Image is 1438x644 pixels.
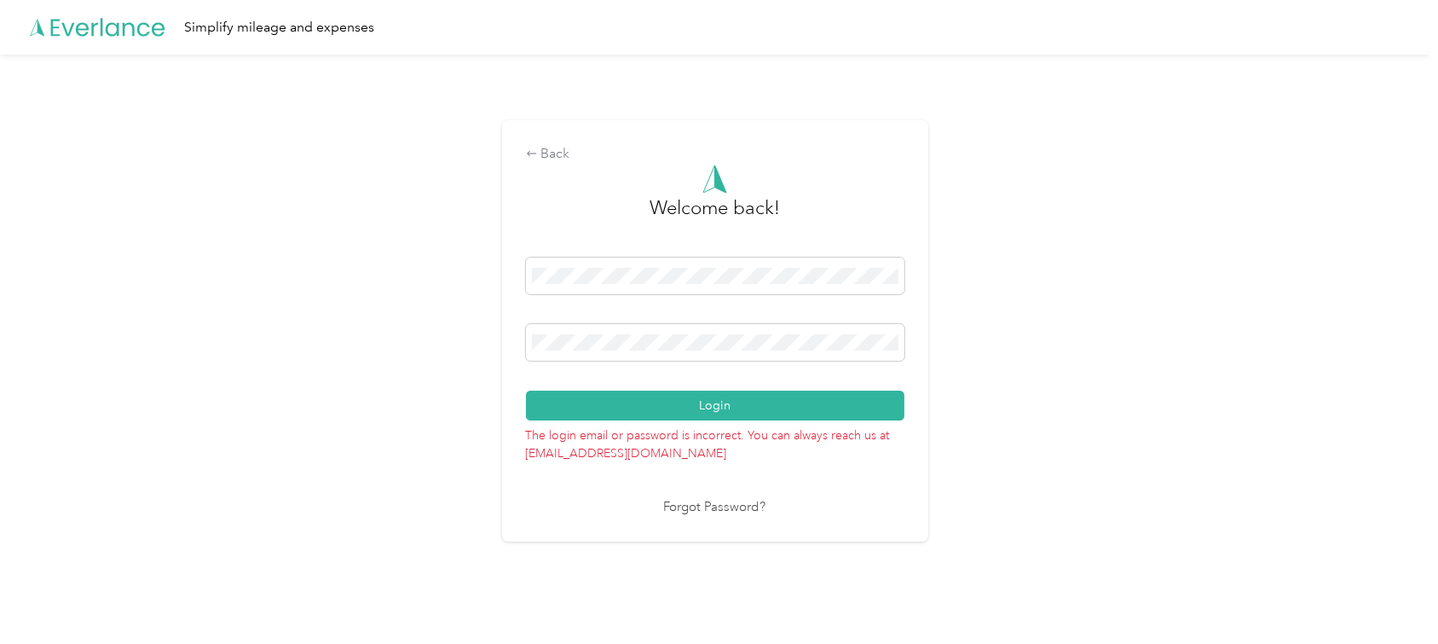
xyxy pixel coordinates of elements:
[526,391,904,421] button: Login
[664,498,766,518] a: Forgot Password?
[526,421,904,462] p: The login email or password is incorrect. You can always reach us at [EMAIL_ADDRESS][DOMAIN_NAME]
[1343,548,1438,644] iframe: Everlance-gr Chat Button Frame
[526,144,904,165] div: Back
[650,194,780,240] h3: greeting
[184,17,374,38] div: Simplify mileage and expenses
